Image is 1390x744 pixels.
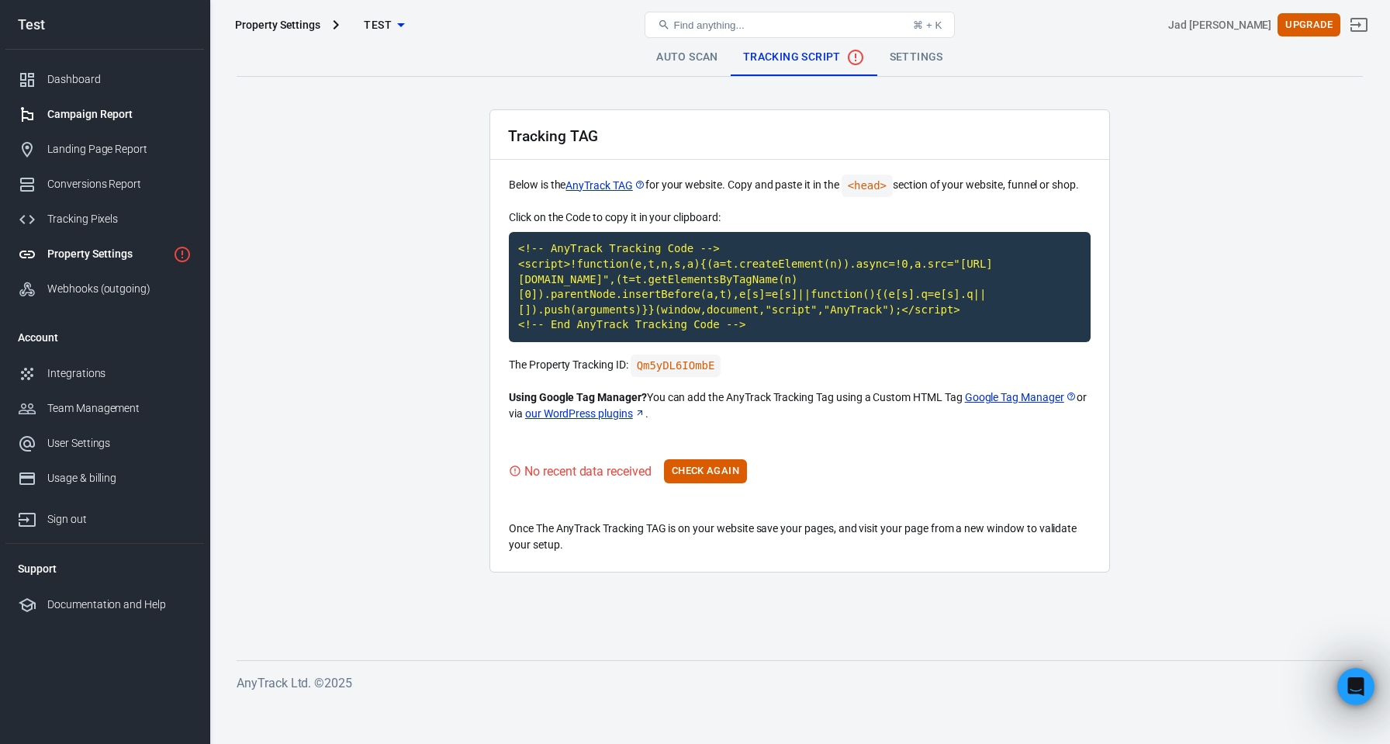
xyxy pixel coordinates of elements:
[47,176,192,192] div: Conversions Report
[47,470,192,486] div: Usage & billing
[509,355,1091,377] p: The Property Tracking ID:
[1278,13,1340,37] button: Upgrade
[509,462,652,481] div: Visit your website to trigger the Tracking Tag and validate your setup.
[235,17,320,33] div: Property Settings
[913,19,942,31] div: ⌘ + K
[565,178,645,194] a: AnyTrack TAG
[965,389,1077,406] a: Google Tag Manager
[5,237,204,272] a: Property Settings
[364,16,392,35] span: Test
[47,211,192,227] div: Tracking Pixels
[5,132,204,167] a: Landing Page Report
[846,48,865,67] svg: No data received
[631,355,721,377] code: Click to copy
[509,389,1091,422] p: You can add the AnyTrack Tracking Tag using a Custom HTML Tag or via .
[5,62,204,97] a: Dashboard
[5,426,204,461] a: User Settings
[5,356,204,391] a: Integrations
[509,175,1091,197] p: Below is the for your website. Copy and paste it in the section of your website, funnel or shop.
[1337,668,1374,705] iframe: Intercom live chat
[5,18,204,32] div: Test
[673,19,744,31] span: Find anything...
[47,246,167,262] div: Property Settings
[5,496,204,537] a: Sign out
[1340,6,1378,43] a: Sign out
[47,71,192,88] div: Dashboard
[508,128,598,144] h2: Tracking TAG
[842,175,893,197] code: <head>
[47,435,192,452] div: User Settings
[509,209,1091,226] p: Click on the Code to copy it in your clipboard:
[5,272,204,306] a: Webhooks (outgoing)
[877,39,956,76] a: Settings
[345,11,423,40] button: Test
[5,319,204,356] li: Account
[5,97,204,132] a: Campaign Report
[47,400,192,417] div: Team Management
[47,597,192,613] div: Documentation and Help
[47,106,192,123] div: Campaign Report
[509,521,1091,553] p: Once The AnyTrack Tracking TAG is on your website save your pages, and visit your page from a new...
[237,673,1363,693] h6: AnyTrack Ltd. © 2025
[47,141,192,157] div: Landing Page Report
[5,391,204,426] a: Team Management
[645,12,955,38] button: Find anything...⌘ + K
[509,391,647,403] strong: Using Google Tag Manager?
[525,406,645,422] a: our WordPress plugins
[47,365,192,382] div: Integrations
[47,281,192,297] div: Webhooks (outgoing)
[509,232,1091,342] code: Click to copy
[664,459,747,483] button: Check Again
[5,167,204,202] a: Conversions Report
[524,462,652,481] div: No recent data received
[5,461,204,496] a: Usage & billing
[5,202,204,237] a: Tracking Pixels
[644,39,731,76] a: Auto Scan
[173,245,192,264] svg: Property is not installed yet
[5,550,204,587] li: Support
[1168,17,1271,33] div: Account id: wqSTZoWH
[743,48,865,67] span: Tracking Script
[47,511,192,528] div: Sign out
